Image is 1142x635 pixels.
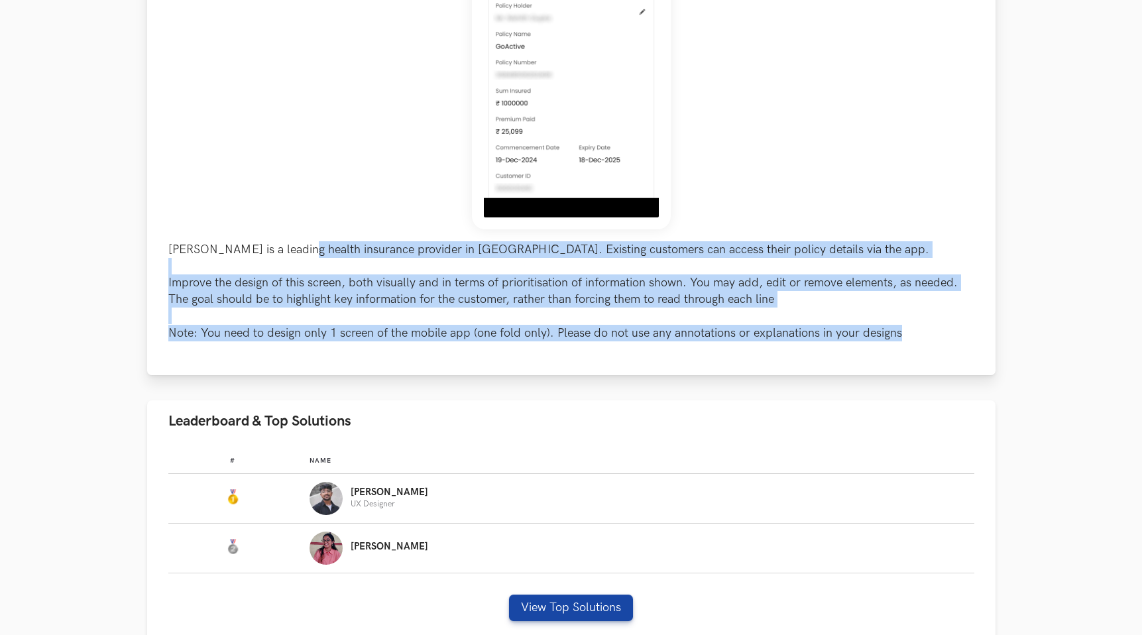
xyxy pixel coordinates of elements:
[351,487,428,498] p: [PERSON_NAME]
[147,400,996,442] button: Leaderboard & Top Solutions
[351,500,428,508] p: UX Designer
[310,457,331,465] span: Name
[168,241,974,341] p: [PERSON_NAME] is a leading health insurance provider in [GEOGRAPHIC_DATA]. Existing customers can...
[310,482,343,515] img: Profile photo
[168,446,974,573] table: Leaderboard
[168,412,351,430] span: Leaderboard & Top Solutions
[230,457,235,465] span: #
[509,595,633,621] button: View Top Solutions
[351,542,428,552] p: [PERSON_NAME]
[225,489,241,505] img: Gold Medal
[225,539,241,555] img: Silver Medal
[310,532,343,565] img: Profile photo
